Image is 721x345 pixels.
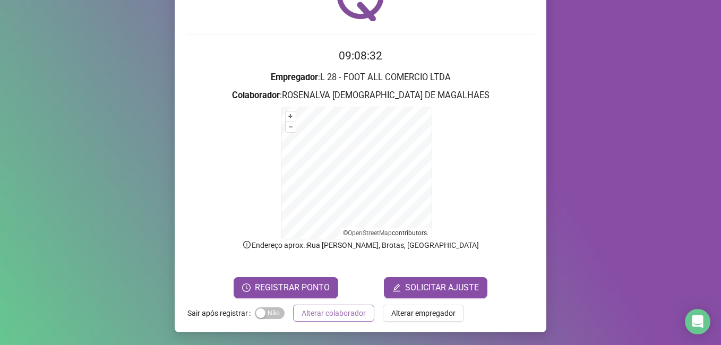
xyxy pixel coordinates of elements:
[187,71,534,84] h3: : L 28 - FOOT ALL COMERCIO LTDA
[286,122,296,132] button: –
[405,281,479,294] span: SOLICITAR AJUSTE
[242,240,252,249] span: info-circle
[271,72,318,82] strong: Empregador
[187,89,534,102] h3: : ROSENALVA [DEMOGRAPHIC_DATA] DE MAGALHAES
[234,277,338,298] button: REGISTRAR PONTO
[255,281,330,294] span: REGISTRAR PONTO
[286,111,296,122] button: +
[392,283,401,292] span: edit
[348,229,392,237] a: OpenStreetMap
[384,277,487,298] button: editSOLICITAR AJUSTE
[242,283,251,292] span: clock-circle
[293,305,374,322] button: Alterar colaborador
[232,90,280,100] strong: Colaborador
[339,49,382,62] time: 09:08:32
[187,239,534,251] p: Endereço aprox. : Rua [PERSON_NAME], Brotas, [GEOGRAPHIC_DATA]
[383,305,464,322] button: Alterar empregador
[187,305,255,322] label: Sair após registrar
[685,309,710,334] div: Open Intercom Messenger
[302,307,366,319] span: Alterar colaborador
[391,307,456,319] span: Alterar empregador
[343,229,428,237] li: © contributors.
